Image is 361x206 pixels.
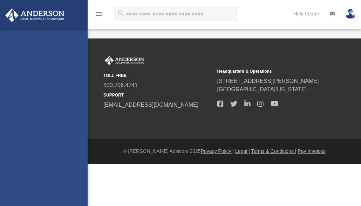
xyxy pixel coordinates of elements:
[217,68,326,74] small: Headquarters & Operations
[217,78,319,84] a: [STREET_ADDRESS][PERSON_NAME]
[217,86,307,92] a: [GEOGRAPHIC_DATA][US_STATE]
[3,8,67,22] img: Anderson Advisors Platinum Portal
[103,102,198,108] a: [EMAIL_ADDRESS][DOMAIN_NAME]
[103,56,145,65] img: Anderson Advisors Platinum Portal
[235,148,250,154] a: Legal |
[117,9,125,17] i: search
[345,9,356,19] img: User Pic
[88,148,361,155] div: © [PERSON_NAME] Advisors 2025
[298,148,325,154] a: Pay Invoices
[201,148,234,154] a: Privacy Policy |
[251,148,297,154] a: Terms & Conditions |
[103,72,212,79] small: TOLL FREE
[95,13,103,18] a: menu
[95,10,103,18] i: menu
[103,92,212,98] small: SUPPORT
[103,82,138,88] a: 800.706.4741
